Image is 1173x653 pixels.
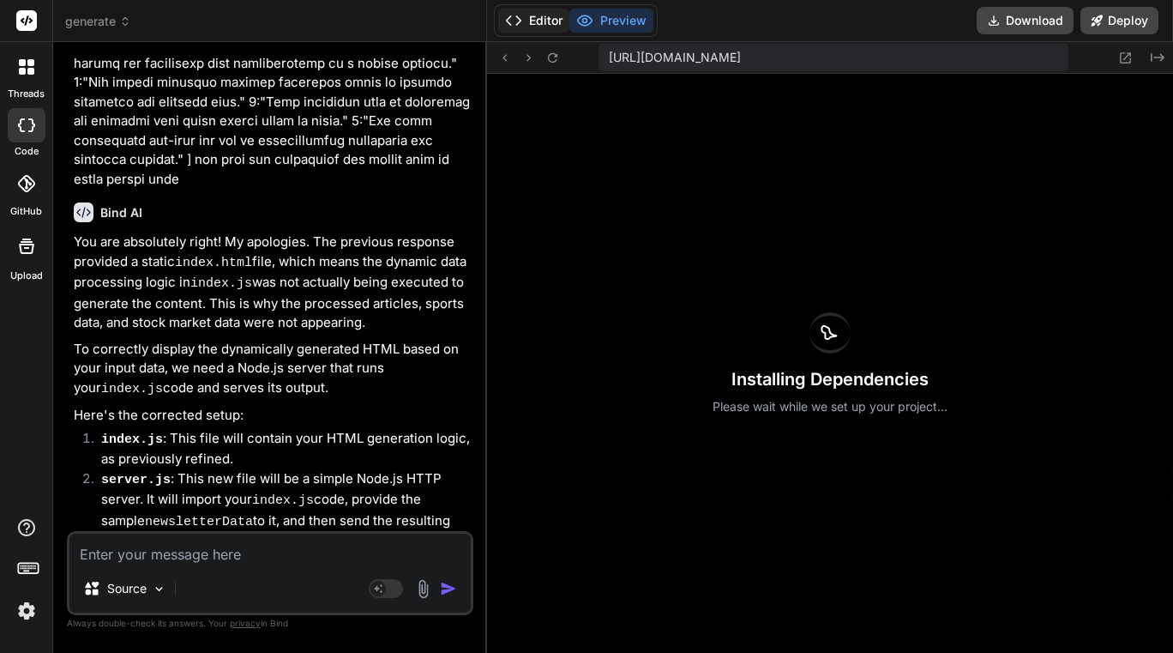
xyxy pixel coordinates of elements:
[1080,7,1158,34] button: Deploy
[87,429,470,469] li: : This file will contain your HTML generation logic, as previously refined.
[190,276,252,291] code: index.js
[498,9,569,33] button: Editor
[65,13,131,30] span: generate
[713,367,947,391] h3: Installing Dependencies
[15,144,39,159] label: code
[101,473,171,487] code: server.js
[74,233,470,333] p: You are absolutely right! My apologies. The previous response provided a static file, which means...
[101,382,163,396] code: index.js
[107,580,147,597] p: Source
[67,615,473,632] p: Always double-check its answers. Your in Bind
[152,582,166,596] img: Pick Models
[100,204,142,221] h6: Bind AI
[609,49,741,66] span: [URL][DOMAIN_NAME]
[145,515,253,529] code: newsletterData
[569,9,653,33] button: Preview
[413,579,433,599] img: attachment
[101,432,163,447] code: index.js
[8,87,45,101] label: threads
[713,398,947,415] p: Please wait while we set up your project...
[12,596,41,626] img: settings
[87,469,470,552] li: : This new file will be a simple Node.js HTTP server. It will import your code, provide the sampl...
[440,580,457,597] img: icon
[10,269,43,283] label: Upload
[74,340,470,400] p: To correctly display the dynamically generated HTML based on your input data, we need a Node.js s...
[74,406,470,426] p: Here's the corrected setup:
[977,7,1074,34] button: Download
[230,618,261,628] span: privacy
[252,493,314,508] code: index.js
[10,204,42,219] label: GitHub
[175,256,252,270] code: index.html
